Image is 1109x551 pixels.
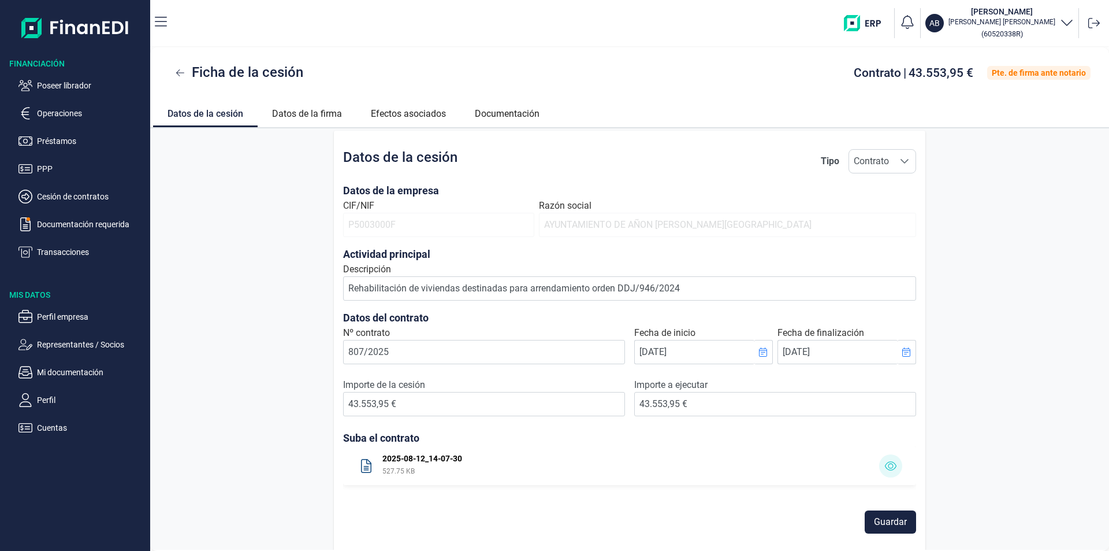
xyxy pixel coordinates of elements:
h3: Datos de la empresa [343,183,916,199]
button: Cuentas [18,421,146,435]
input: dd/mm/aaaa [634,340,754,364]
button: PPP [18,162,146,176]
span: Contrato [854,66,901,80]
p: [PERSON_NAME] [PERSON_NAME] [948,17,1055,27]
small: Copiar cif [981,29,1023,38]
button: Documentación requerida [18,217,146,231]
button: AB[PERSON_NAME][PERSON_NAME] [PERSON_NAME](60520338R) [925,6,1074,40]
button: Perfil empresa [18,310,146,324]
button: Operaciones [18,106,146,120]
div: Seleccione una opción [894,150,916,173]
span: Guardar [874,515,907,529]
a: Efectos asociados [356,98,460,126]
p: Cuentas [37,421,146,435]
img: Logo de aplicación [21,9,129,46]
button: Guardar [865,511,916,534]
p: AB [929,17,940,29]
label: CIF/NIF [343,199,374,213]
p: Transacciones [37,245,146,259]
label: Fecha de finalización [777,326,864,340]
h3: Datos del contrato [343,310,916,326]
h3: Suba el contrato [343,430,916,446]
input: 0,00€ [343,392,625,416]
button: Transacciones [18,245,146,259]
h2: Datos de la cesión [343,149,457,173]
p: PPP [37,162,146,176]
h3: Actividad principal [343,246,916,262]
a: Datos de la firma [258,98,356,126]
label: Importe de la cesión [343,378,625,392]
h3: [PERSON_NAME] [948,6,1055,17]
img: erp [844,15,890,31]
button: Mi documentación [18,365,146,379]
button: Choose Date [898,340,916,364]
button: Representantes / Socios [18,338,146,352]
label: Descripción [343,262,391,276]
div: Tipo [821,154,839,168]
div: Pte. de firma ante notario [992,68,1086,77]
span: 43.553,95 € [909,66,973,80]
div: | [854,67,973,79]
button: Perfil [18,393,146,407]
button: Poseer librador [18,79,146,93]
a: Datos de la cesión [153,98,258,125]
p: Operaciones [37,106,146,120]
p: Documentación requerida [37,217,146,231]
a: Documentación [460,98,554,126]
label: Razón social [539,199,591,213]
p: Representantes / Socios [37,338,146,352]
input: 0,00€ [634,392,916,416]
label: Importe a ejecutar [634,378,916,392]
input: dd/mm/aaaa [777,340,898,364]
button: Cesión de contratos [18,190,146,204]
p: Cesión de contratos [37,190,146,204]
p: Mi documentación [37,365,146,379]
span: Contrato [849,150,894,173]
p: Préstamos [37,134,146,148]
button: Choose Date [754,340,773,364]
p: Perfil empresa [37,310,146,324]
span: Ficha de la cesión [192,62,303,83]
label: Nº contrato [343,326,390,340]
p: Poseer librador [37,79,146,93]
label: Fecha de inicio [634,326,695,340]
p: Perfil [37,393,146,407]
button: Préstamos [18,134,146,148]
